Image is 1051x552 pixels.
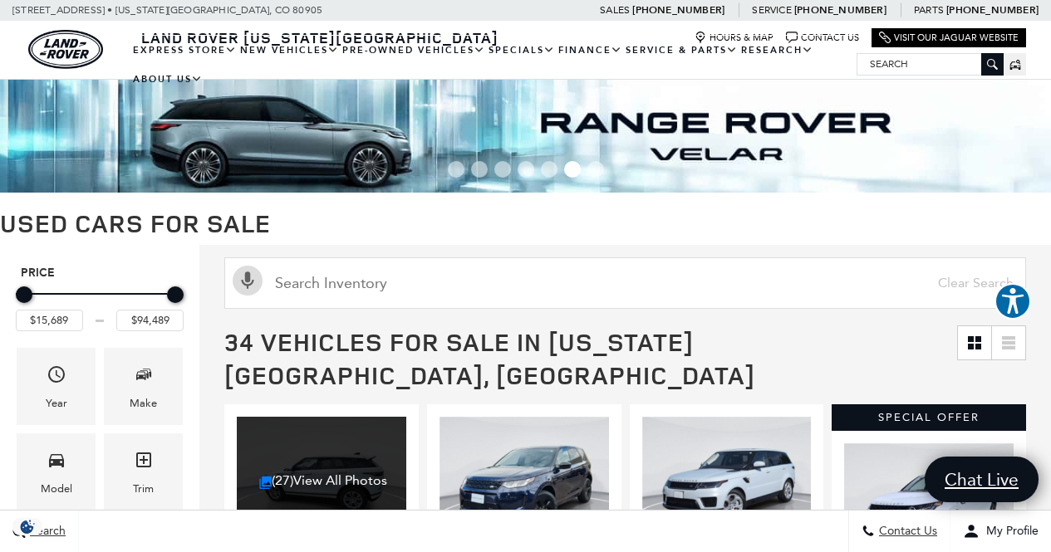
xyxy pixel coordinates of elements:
[642,417,815,546] img: 2018 Land Rover Range Rover Sport HSE 1
[794,3,886,17] a: [PHONE_NUMBER]
[133,480,154,498] div: Trim
[28,30,103,69] img: Land Rover
[879,32,1019,44] a: Visit Our Jaguar Website
[134,446,154,480] span: Trim
[995,283,1031,320] button: Explore your accessibility options
[946,3,1039,17] a: [PHONE_NUMBER]
[21,266,179,281] h5: Price
[17,348,96,425] div: YearYear
[440,417,612,546] div: 1 / 2
[564,161,581,178] span: Go to slide 6
[695,32,774,44] a: Hours & Map
[440,417,612,546] img: 2022 Land Rover Discovery Sport S R-Dynamic 1
[518,161,534,178] span: Go to slide 4
[12,4,322,16] a: [STREET_ADDRESS] • [US_STATE][GEOGRAPHIC_DATA], CO 80905
[47,360,66,394] span: Year
[752,4,791,16] span: Service
[557,36,624,65] a: Finance
[16,286,32,303] div: Minimum Price
[541,161,557,178] span: Go to slide 5
[341,36,487,65] a: Pre-Owned Vehicles
[17,433,96,510] div: ModelModel
[624,36,739,65] a: Service & Parts
[487,36,557,65] a: Specials
[739,36,815,65] a: Research
[832,404,1026,431] div: Special Offer
[980,525,1039,539] span: My Profile
[41,480,72,498] div: Model
[141,27,498,47] span: Land Rover [US_STATE][GEOGRAPHIC_DATA]
[632,3,724,17] a: [PHONE_NUMBER]
[224,325,755,392] span: 34 Vehicles for Sale in [US_STATE][GEOGRAPHIC_DATA], [GEOGRAPHIC_DATA]
[131,36,857,94] nav: Main Navigation
[857,54,1003,74] input: Search
[131,27,508,47] a: Land Rover [US_STATE][GEOGRAPHIC_DATA]
[28,30,103,69] a: land-rover
[259,476,273,489] img: Image Count Icon
[259,472,388,488] a: (27)View All Photos
[238,36,341,65] a: New Vehicles
[130,394,157,413] div: Make
[237,417,410,546] div: 6 / 6
[600,4,630,16] span: Sales
[131,36,238,65] a: EXPRESS STORE
[16,310,83,331] input: Minimum
[642,417,815,546] div: 1 / 2
[958,326,991,359] a: Grid View
[224,257,1026,309] input: Search Inventory
[131,65,204,94] a: About Us
[104,433,183,510] div: TrimTrim
[494,161,511,178] span: Go to slide 3
[914,4,944,16] span: Parts
[8,518,47,535] div: Privacy Settings
[16,281,184,331] div: Price
[47,446,66,480] span: Model
[233,266,263,296] svg: Click to toggle on voice search
[587,161,604,178] span: Go to slide 7
[448,161,464,178] span: Go to slide 1
[936,468,1027,491] span: Chat Live
[875,525,937,539] span: Contact Us
[950,510,1051,552] button: Open user profile menu
[46,394,67,413] div: Year
[116,310,184,331] input: Maximum
[995,283,1031,323] aside: Accessibility Help Desk
[134,360,154,394] span: Make
[104,348,183,425] div: MakeMake
[167,286,184,303] div: Maximum Price
[925,457,1039,502] a: Chat Live
[471,161,488,178] span: Go to slide 2
[786,32,859,44] a: Contact Us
